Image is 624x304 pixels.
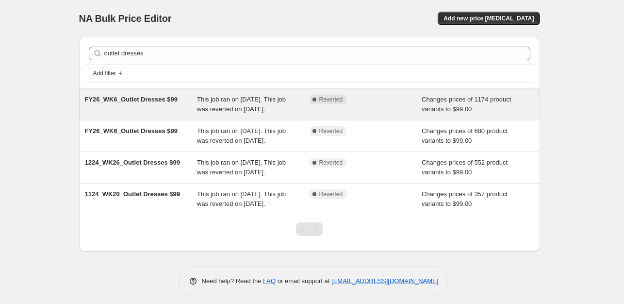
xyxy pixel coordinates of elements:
[276,277,331,285] span: or email support at
[443,15,534,22] span: Add new price [MEDICAL_DATA]
[197,190,286,207] span: This job ran on [DATE]. This job was reverted on [DATE].
[85,159,181,166] span: 1224_WK26_Outlet Dresses $99
[331,277,438,285] a: [EMAIL_ADDRESS][DOMAIN_NAME]
[89,68,128,79] button: Add filter
[422,127,508,144] span: Changes prices of 680 product variants to $99.00
[85,96,178,103] span: FY26_WK6_Outlet Dresses $99
[79,13,172,24] span: NA Bulk Price Editor
[296,222,323,236] nav: Pagination
[422,190,508,207] span: Changes prices of 357 product variants to $99.00
[422,96,511,113] span: Changes prices of 1174 product variants to $99.00
[93,69,116,77] span: Add filter
[197,96,286,113] span: This job ran on [DATE]. This job was reverted on [DATE].
[422,159,508,176] span: Changes prices of 552 product variants to $99.00
[438,12,540,25] button: Add new price [MEDICAL_DATA]
[85,190,181,198] span: 1124_WK20_Outlet Dresses $99
[319,127,343,135] span: Reverted
[85,127,178,135] span: FY26_WK6_Outlet Dresses $99
[319,159,343,167] span: Reverted
[197,127,286,144] span: This job ran on [DATE]. This job was reverted on [DATE].
[202,277,263,285] span: Need help? Read the
[319,190,343,198] span: Reverted
[319,96,343,103] span: Reverted
[197,159,286,176] span: This job ran on [DATE]. This job was reverted on [DATE].
[263,277,276,285] a: FAQ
